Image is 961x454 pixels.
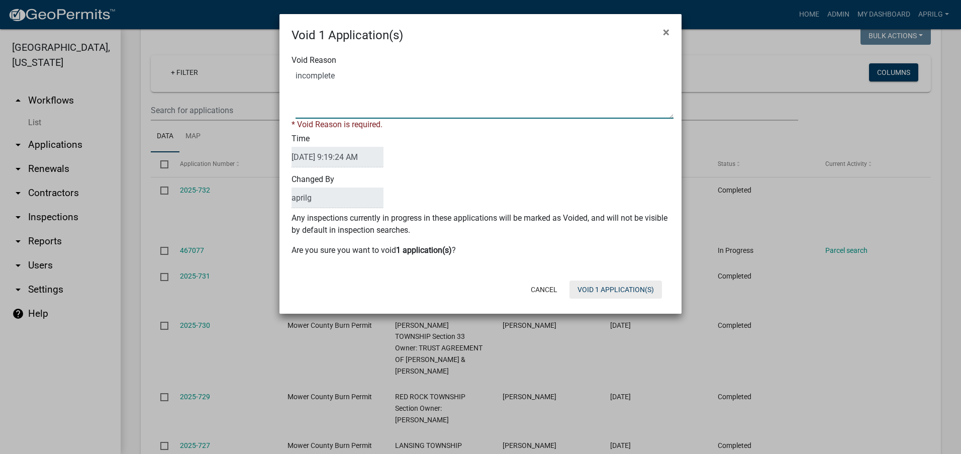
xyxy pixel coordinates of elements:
h4: Void 1 Application(s) [292,26,403,44]
label: Changed By [292,175,383,208]
label: Time [292,135,383,167]
label: Void Reason [292,56,336,64]
textarea: Void Reason [296,68,674,119]
p: Are you sure you want to void ? [292,244,669,256]
p: Any inspections currently in progress in these applications will be marked as Voided, and will no... [292,212,669,236]
span: × [663,25,669,39]
input: DateTime [292,147,383,167]
b: 1 application(s) [396,245,452,255]
div: * Void Reason is required. [292,119,669,131]
button: Close [655,18,678,46]
button: Void 1 Application(s) [569,281,662,299]
input: BulkActionUser [292,188,383,208]
button: Cancel [523,281,565,299]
